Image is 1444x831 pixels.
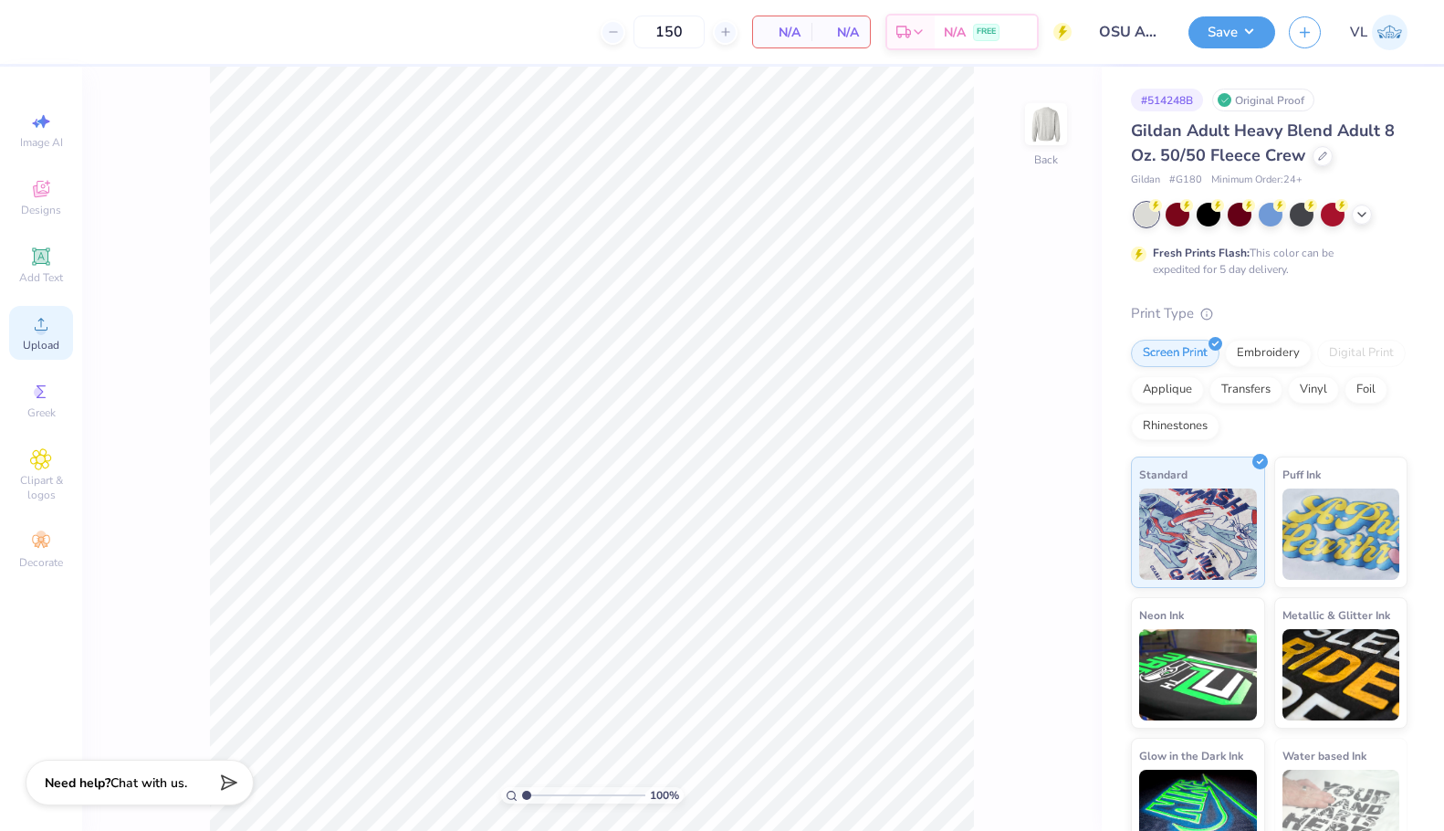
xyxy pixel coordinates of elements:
img: Back [1028,106,1064,142]
div: Original Proof [1212,89,1314,111]
span: Add Text [19,270,63,285]
span: Gildan Adult Heavy Blend Adult 8 Oz. 50/50 Fleece Crew [1131,120,1395,166]
span: # G180 [1169,173,1202,188]
span: Minimum Order: 24 + [1211,173,1303,188]
div: Vinyl [1288,376,1339,404]
span: Puff Ink [1282,465,1321,484]
span: FREE [977,26,996,38]
div: Foil [1345,376,1387,404]
div: Applique [1131,376,1204,404]
span: N/A [944,23,966,42]
div: This color can be expedited for 5 day delivery. [1153,245,1377,278]
span: Image AI [20,135,63,150]
span: Designs [21,203,61,217]
span: Upload [23,338,59,352]
div: Transfers [1209,376,1282,404]
img: Vincent Lloyd Laurel [1372,15,1407,50]
span: N/A [822,23,859,42]
span: Metallic & Glitter Ink [1282,605,1390,625]
div: Digital Print [1317,340,1406,367]
span: Decorate [19,555,63,570]
span: Clipart & logos [9,473,73,502]
img: Neon Ink [1139,629,1257,721]
span: Water based Ink [1282,746,1366,765]
strong: Need help? [45,774,110,792]
span: N/A [764,23,800,42]
div: # 514248B [1131,89,1203,111]
span: Neon Ink [1139,605,1184,625]
span: Gildan [1131,173,1160,188]
div: Embroidery [1225,340,1312,367]
span: Greek [27,405,56,420]
button: Save [1188,16,1275,48]
strong: Fresh Prints Flash: [1153,246,1250,260]
div: Back [1034,152,1058,168]
input: – – [633,16,705,48]
div: Screen Print [1131,340,1219,367]
span: Chat with us. [110,774,187,792]
span: Standard [1139,465,1188,484]
div: Print Type [1131,303,1407,324]
div: Rhinestones [1131,413,1219,440]
img: Puff Ink [1282,489,1400,580]
img: Standard [1139,489,1257,580]
span: 100 % [650,787,679,804]
span: VL [1350,22,1367,43]
span: Glow in the Dark Ink [1139,746,1243,765]
input: Untitled Design [1085,14,1175,50]
a: VL [1350,15,1407,50]
img: Metallic & Glitter Ink [1282,629,1400,721]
